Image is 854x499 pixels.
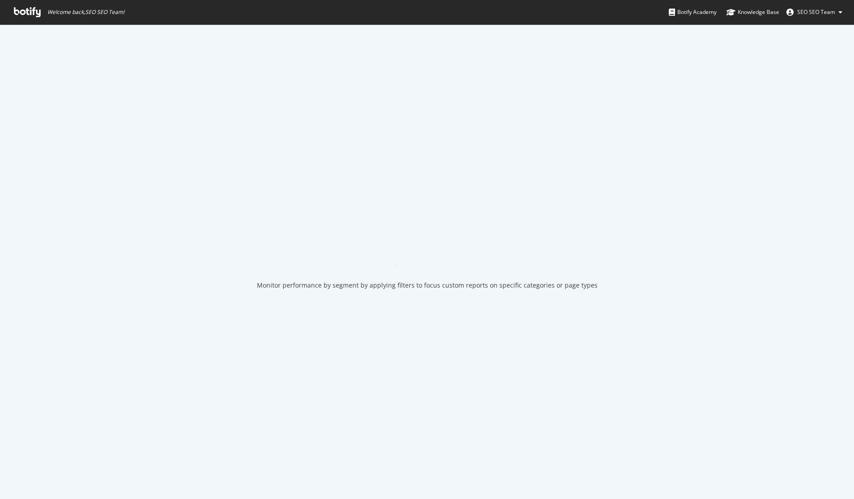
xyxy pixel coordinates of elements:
[257,281,598,290] div: Monitor performance by segment by applying filters to focus custom reports on specific categories...
[47,9,124,16] span: Welcome back, SEO SEO Team !
[669,8,717,17] div: Botify Academy
[726,8,779,17] div: Knowledge Base
[395,234,460,266] div: animation
[779,5,849,19] button: SEO SEO Team
[797,8,835,16] span: SEO SEO Team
